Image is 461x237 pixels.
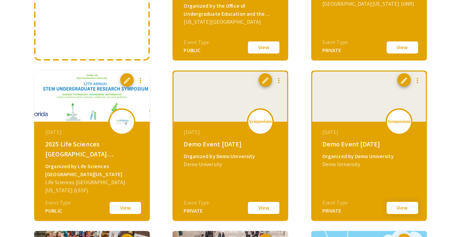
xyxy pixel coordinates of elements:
img: logo_v2.png [249,119,272,124]
div: Event Type [184,38,209,46]
div: Demo Event [DATE] [184,139,279,149]
mat-icon: more_vert [413,77,421,85]
span: edit [123,77,131,85]
button: View [247,40,280,54]
div: Demo University [184,160,279,168]
div: Organized by Life Sciences [GEOGRAPHIC_DATA][US_STATE] [45,162,140,179]
div: [DATE] [45,128,140,136]
div: [US_STATE][GEOGRAPHIC_DATA] [184,18,279,26]
iframe: Chat [5,207,28,232]
div: Organized by Demo University [322,152,417,160]
div: Organized by the Office of Undergraduate Education and the [GEOGRAPHIC_DATA] [184,2,279,18]
button: edit [259,73,272,87]
div: PUBLIC [45,207,71,215]
img: logo_v2.png [387,119,411,124]
div: PRIVATE [322,207,348,215]
div: PRIVATE [184,207,209,215]
button: View [386,40,419,54]
mat-icon: more_vert [275,77,283,85]
div: Event Type [322,38,348,46]
span: edit [261,77,269,85]
mat-icon: more_vert [136,77,144,85]
div: Event Type [184,199,209,207]
div: [DATE] [184,128,279,136]
button: edit [397,73,411,87]
div: 2025 Life Sciences [GEOGRAPHIC_DATA][US_STATE] STEM Undergraduate Symposium [45,139,140,159]
div: PUBLIC [184,46,209,54]
span: edit [400,77,408,85]
button: View [247,201,280,215]
div: [DATE] [322,128,417,136]
div: Organized by Demo University [184,152,279,160]
div: PRIVATE [322,46,348,54]
button: edit [120,73,134,87]
div: Event Type [45,199,71,207]
img: lssfsymposium2025_eventCoverPhoto_1a8ef6__thumb.png [34,71,150,122]
button: View [386,201,419,215]
img: lssfsymposium2025_eventLogo_bcd7ce_.png [112,114,132,129]
div: Demo University [322,160,417,168]
div: Life Sciences [GEOGRAPHIC_DATA][US_STATE] (LSSF) [45,179,140,195]
div: Event Type [322,199,348,207]
div: Demo Event [DATE] [322,139,417,149]
button: View [109,201,142,215]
